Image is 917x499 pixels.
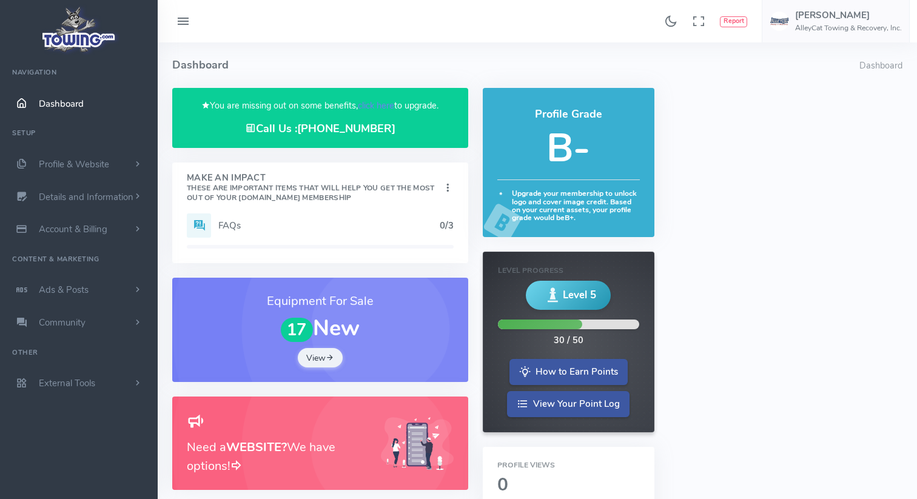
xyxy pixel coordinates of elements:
a: How to Earn Points [509,359,628,385]
h4: Dashboard [172,42,859,88]
h6: Upgrade your membership to unlock logo and cover image credit. Based on your current assets, your... [497,190,640,223]
h4: Call Us : [187,122,454,135]
a: View Your Point Log [507,391,630,417]
h6: AlleyCat Towing & Recovery, Inc. [795,24,902,32]
h5: 0/3 [440,221,454,230]
h5: [PERSON_NAME] [795,10,902,20]
a: [PHONE_NUMBER] [297,121,395,136]
h1: New [187,316,454,342]
h2: 0 [497,475,640,495]
h4: Make An Impact [187,173,442,203]
span: Dashboard [39,98,84,110]
img: Generic placeholder image [381,417,454,470]
a: View [298,348,343,367]
strong: B+ [565,213,574,223]
span: Profile & Website [39,158,109,170]
a: click here [358,99,394,112]
h3: Equipment For Sale [187,292,454,310]
h6: Level Progress [498,267,639,275]
span: 17 [281,318,314,343]
h4: Profile Grade [497,109,640,121]
h5: FAQs [218,221,440,230]
span: External Tools [39,377,95,389]
div: 30 / 50 [554,334,583,347]
small: These are important items that will help you get the most out of your [DOMAIN_NAME] Membership [187,183,434,203]
span: Level 5 [563,287,596,303]
span: Account & Billing [39,223,107,235]
h3: Need a We have options! [187,438,366,475]
h5: B- [497,127,640,170]
p: You are missing out on some benefits, to upgrade. [187,99,454,113]
span: Community [39,316,86,329]
h6: Profile Views [497,461,640,469]
img: logo [38,4,120,55]
span: Details and Information [39,191,133,203]
button: Report [720,16,747,27]
li: Dashboard [859,59,902,73]
img: user-image [770,12,789,31]
span: Ads & Posts [39,284,89,296]
b: WEBSITE? [226,439,287,455]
